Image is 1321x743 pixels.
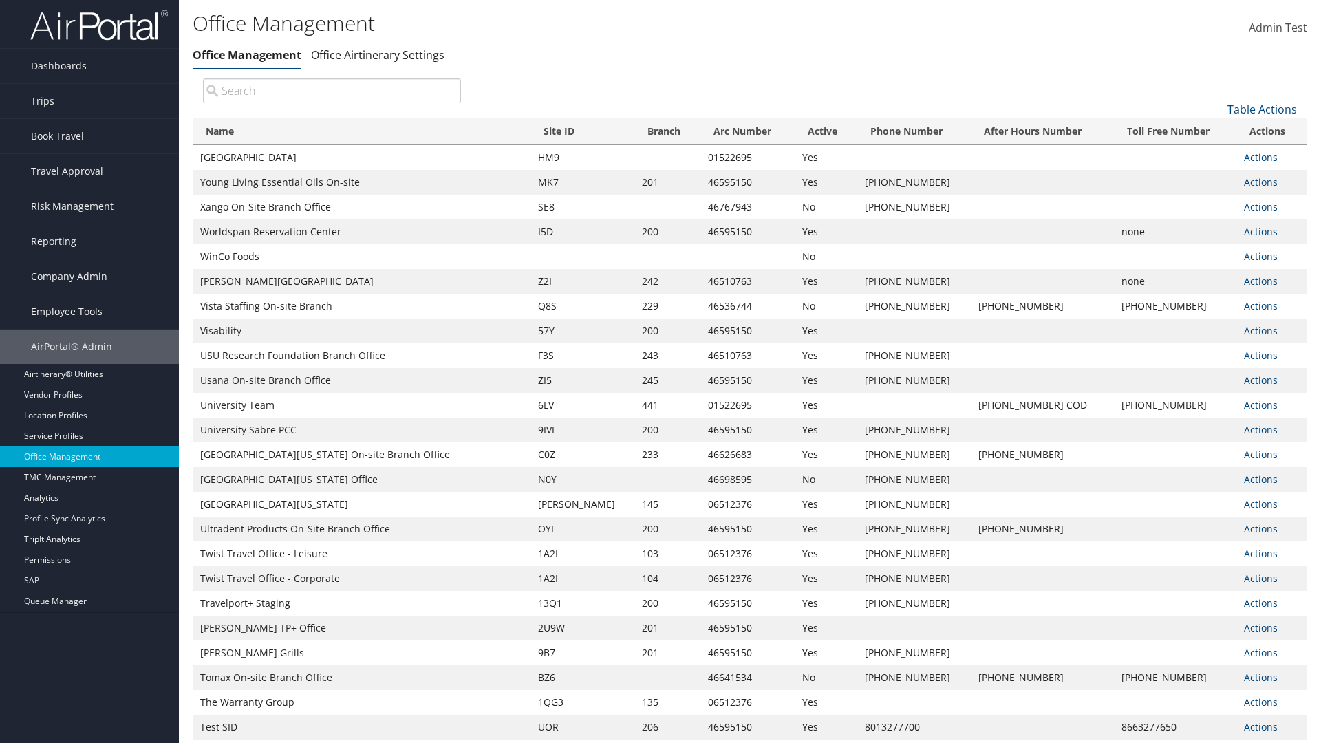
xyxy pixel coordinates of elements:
[635,319,701,343] td: 200
[531,715,635,740] td: UOR
[193,294,531,319] td: Vista Staffing On-site Branch
[795,690,857,715] td: Yes
[193,690,531,715] td: The Warranty Group
[1244,423,1278,436] a: Actions
[193,269,531,294] td: [PERSON_NAME][GEOGRAPHIC_DATA]
[31,189,114,224] span: Risk Management
[635,541,701,566] td: 103
[1244,497,1278,510] a: Actions
[971,665,1115,690] td: [PHONE_NUMBER]
[858,442,971,467] td: [PHONE_NUMBER]
[858,492,971,517] td: [PHONE_NUMBER]
[858,118,971,145] th: Phone Number: activate to sort column ascending
[531,467,635,492] td: N0Y
[635,616,701,640] td: 201
[635,640,701,665] td: 201
[1244,151,1278,164] a: Actions
[795,118,857,145] th: Active: activate to sort column ascending
[193,195,531,219] td: Xango On-Site Branch Office
[795,665,857,690] td: No
[1115,219,1238,244] td: none
[635,492,701,517] td: 145
[531,442,635,467] td: C0Z
[635,715,701,740] td: 206
[193,170,531,195] td: Young Living Essential Oils On-site
[1249,7,1307,50] a: Admin Test
[635,368,701,393] td: 245
[1244,572,1278,585] a: Actions
[31,154,103,189] span: Travel Approval
[971,393,1115,418] td: [PHONE_NUMBER] COD
[858,418,971,442] td: [PHONE_NUMBER]
[31,259,107,294] span: Company Admin
[795,616,857,640] td: Yes
[1244,621,1278,634] a: Actions
[531,690,635,715] td: 1QG3
[1244,374,1278,387] a: Actions
[701,566,795,591] td: 06512376
[858,368,971,393] td: [PHONE_NUMBER]
[795,219,857,244] td: Yes
[701,616,795,640] td: 46595150
[1244,349,1278,362] a: Actions
[531,118,635,145] th: Site ID: activate to sort column ascending
[635,118,701,145] th: Branch: activate to sort column ascending
[795,319,857,343] td: Yes
[203,78,461,103] input: Search
[1115,294,1238,319] td: [PHONE_NUMBER]
[1115,393,1238,418] td: [PHONE_NUMBER]
[795,368,857,393] td: Yes
[531,145,635,170] td: HM9
[635,690,701,715] td: 135
[531,591,635,616] td: 13Q1
[701,690,795,715] td: 06512376
[531,319,635,343] td: 57Y
[635,343,701,368] td: 243
[701,591,795,616] td: 46595150
[858,640,971,665] td: [PHONE_NUMBER]
[1244,473,1278,486] a: Actions
[193,566,531,591] td: Twist Travel Office - Corporate
[858,715,971,740] td: 8013277700
[1115,665,1238,690] td: [PHONE_NUMBER]
[635,170,701,195] td: 201
[858,294,971,319] td: [PHONE_NUMBER]
[531,393,635,418] td: 6LV
[193,616,531,640] td: [PERSON_NAME] TP+ Office
[30,9,168,41] img: airportal-logo.png
[701,118,795,145] th: Arc Number: activate to sort column ascending
[795,591,857,616] td: Yes
[31,49,87,83] span: Dashboards
[858,170,971,195] td: [PHONE_NUMBER]
[531,492,635,517] td: [PERSON_NAME]
[701,368,795,393] td: 46595150
[858,566,971,591] td: [PHONE_NUMBER]
[795,343,857,368] td: Yes
[795,195,857,219] td: No
[795,715,857,740] td: Yes
[858,541,971,566] td: [PHONE_NUMBER]
[795,170,857,195] td: Yes
[193,47,301,63] a: Office Management
[635,566,701,591] td: 104
[701,294,795,319] td: 46536744
[795,393,857,418] td: Yes
[1227,102,1297,117] a: Table Actions
[795,145,857,170] td: Yes
[1244,720,1278,733] a: Actions
[31,84,54,118] span: Trips
[193,517,531,541] td: Ultradent Products On-Site Branch Office
[531,566,635,591] td: 1A2I
[971,294,1115,319] td: [PHONE_NUMBER]
[531,269,635,294] td: Z2I
[795,442,857,467] td: Yes
[701,467,795,492] td: 46698595
[858,591,971,616] td: [PHONE_NUMBER]
[858,517,971,541] td: [PHONE_NUMBER]
[635,442,701,467] td: 233
[531,294,635,319] td: Q8S
[701,492,795,517] td: 06512376
[635,269,701,294] td: 242
[1115,715,1238,740] td: 8663277650
[701,517,795,541] td: 46595150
